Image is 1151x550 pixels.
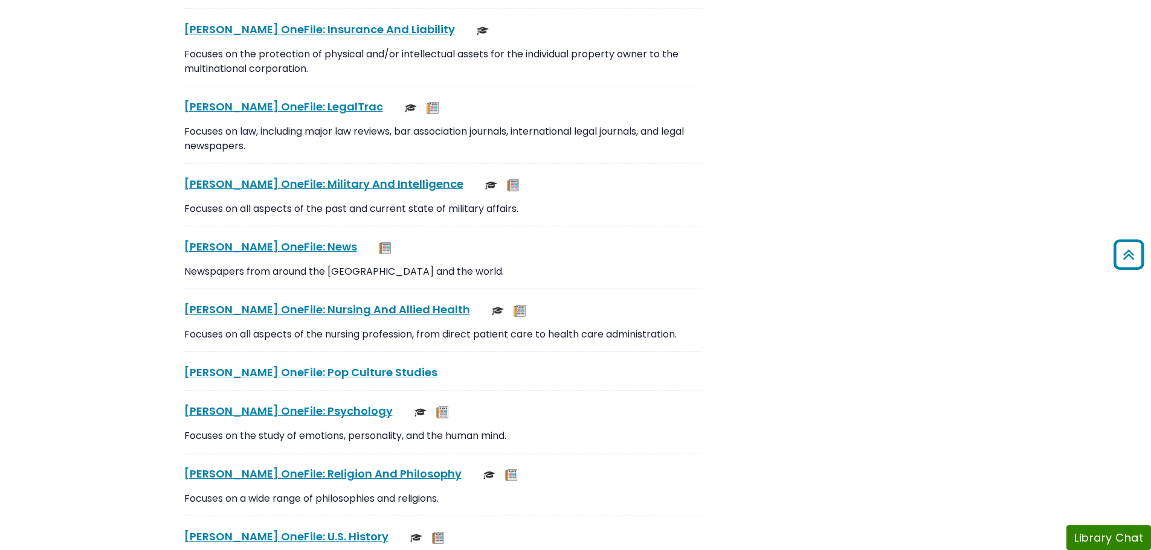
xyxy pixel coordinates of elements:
[427,102,439,114] img: Newspapers
[184,429,701,443] p: Focuses on the study of emotions, personality, and the human mind.
[1109,245,1148,264] a: Back to Top
[410,532,422,544] img: Scholarly or Peer Reviewed
[184,302,470,317] a: [PERSON_NAME] OneFile: Nursing And Allied Health
[184,365,437,380] a: [PERSON_NAME] OneFile: Pop Culture Studies
[184,176,463,191] a: [PERSON_NAME] OneFile: Military And Intelligence
[184,264,701,279] p: Newspapers from around the [GEOGRAPHIC_DATA] and the world.
[477,25,489,37] img: Scholarly or Peer Reviewed
[485,179,497,191] img: Scholarly or Peer Reviewed
[492,305,504,317] img: Scholarly or Peer Reviewed
[1066,525,1151,550] button: Library Chat
[184,466,462,481] a: [PERSON_NAME] OneFile: Religion And Philosophy
[184,99,383,114] a: [PERSON_NAME] OneFile: LegalTrac
[184,491,701,506] p: Focuses on a wide range of philosophies and religions.
[184,47,701,76] p: Focuses on the protection of physical and/or intellectual assets for the individual property owne...
[184,239,357,254] a: [PERSON_NAME] OneFile: News
[184,202,701,216] p: Focuses on all aspects of the past and current state of military affairs.
[184,529,389,544] a: [PERSON_NAME] OneFile: U.S. History
[184,22,455,37] a: [PERSON_NAME] OneFile: Insurance And Liability
[379,242,391,254] img: Newspapers
[436,406,448,418] img: Newspapers
[505,469,517,481] img: Newspapers
[432,532,444,544] img: Newspapers
[514,305,526,317] img: Newspapers
[483,469,495,481] img: Scholarly or Peer Reviewed
[414,406,427,418] img: Scholarly or Peer Reviewed
[507,179,519,191] img: Newspapers
[184,124,701,153] p: Focuses on law, including major law reviews, bar association journals, international legal journa...
[184,327,701,342] p: Focuses on all aspects of the nursing profession, from direct patient care to health care adminis...
[405,102,417,114] img: Scholarly or Peer Reviewed
[184,403,393,418] a: [PERSON_NAME] OneFile: Psychology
